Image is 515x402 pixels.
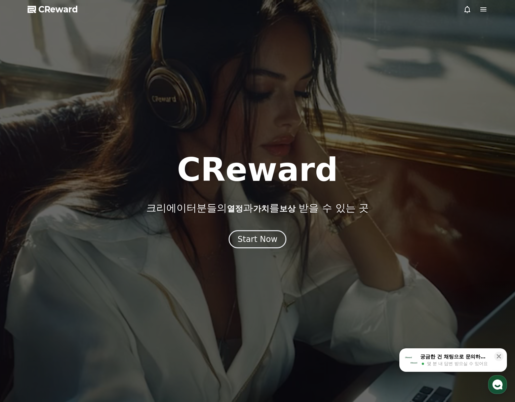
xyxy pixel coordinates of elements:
[253,204,269,213] span: 가치
[38,4,78,15] span: CReward
[146,202,369,214] p: 크리에이터분들의 과 를 받을 수 있는 곳
[28,4,78,15] a: CReward
[227,204,243,213] span: 열정
[238,234,278,245] div: Start Now
[229,237,287,243] a: Start Now
[279,204,295,213] span: 보상
[177,154,338,186] h1: CReward
[229,230,287,248] button: Start Now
